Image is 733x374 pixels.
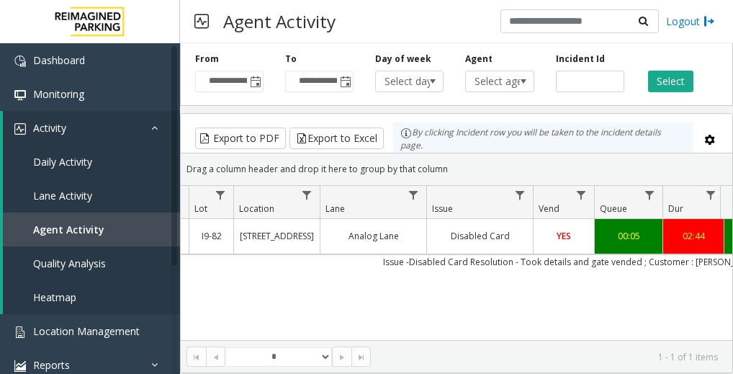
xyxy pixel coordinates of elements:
[181,156,732,182] div: Drag a column header and drop it here to group by that column
[534,226,594,246] a: YES
[511,186,530,205] a: Issue Filter Menu
[14,326,26,338] img: 'icon'
[33,358,70,372] span: Reports
[297,186,317,205] a: Location Filter Menu
[3,145,180,179] a: Daily Activity
[556,53,605,66] label: Incident Id
[14,55,26,67] img: 'icon'
[600,202,627,215] span: Queue
[195,128,286,149] button: Export to PDF
[400,128,412,139] img: infoIcon.svg
[598,229,659,243] div: 00:05
[432,202,453,215] span: Issue
[33,87,84,101] span: Monitoring
[195,53,219,66] label: From
[14,360,26,372] img: 'icon'
[668,202,683,215] span: Dur
[289,128,384,149] button: Export to Excel
[666,14,715,29] a: Logout
[337,71,353,92] span: Toggle popup
[557,230,571,242] span: YES
[3,280,180,314] a: Heatmap
[640,186,660,205] a: Queue Filter Menu
[189,226,233,246] a: I9-82
[3,111,180,145] a: Activity
[194,4,209,39] img: pageIcon
[239,202,274,215] span: Location
[379,351,718,363] kendo-pager-info: 1 - 1 of 1 items
[3,179,180,213] a: Lane Activity
[14,123,26,135] img: 'icon'
[33,53,85,67] span: Dashboard
[33,257,106,270] span: Quality Analysis
[216,4,343,39] h3: Agent Activity
[427,226,533,246] a: Disabled Card
[3,246,180,280] a: Quality Analysis
[33,223,104,236] span: Agent Activity
[33,189,92,202] span: Lane Activity
[33,290,76,304] span: Heatmap
[181,186,732,341] div: Data table
[539,202,559,215] span: Vend
[465,53,493,66] label: Agent
[3,213,180,246] a: Agent Activity
[404,186,423,205] a: Lane Filter Menu
[33,324,140,338] span: Location Management
[14,89,26,101] img: 'icon'
[325,202,345,215] span: Lane
[375,53,431,66] label: Day of week
[320,226,426,246] a: Analog Lane
[393,123,693,155] div: By clicking Incident row you will be taken to the incident details page.
[648,71,693,92] button: Select
[285,53,297,66] label: To
[234,226,320,246] a: [STREET_ADDRESS]
[667,229,720,243] div: 02:44
[595,226,662,246] a: 00:05
[663,226,724,246] a: 02:44
[194,202,207,215] span: Lot
[466,71,520,92] span: Select agent...
[376,71,430,92] span: Select day...
[33,121,66,135] span: Activity
[701,186,721,205] a: Dur Filter Menu
[572,186,591,205] a: Vend Filter Menu
[33,155,92,169] span: Daily Activity
[211,186,230,205] a: Lot Filter Menu
[703,14,715,29] img: logout
[247,71,263,92] span: Toggle popup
